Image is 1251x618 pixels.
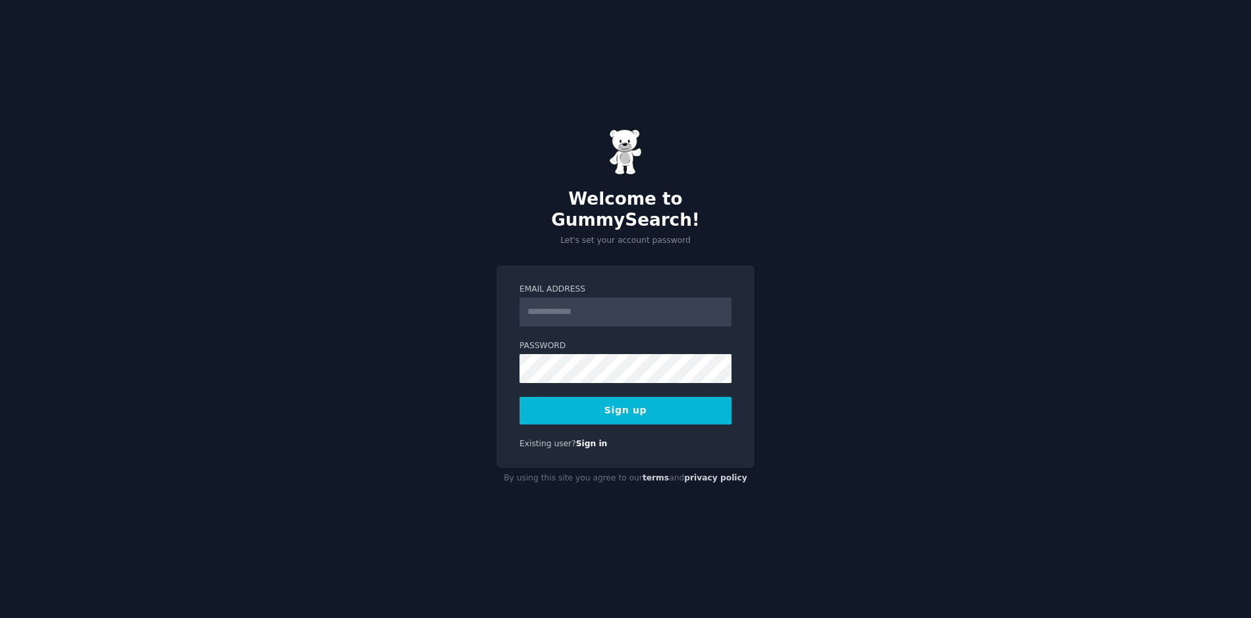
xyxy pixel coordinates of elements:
p: Let's set your account password [496,235,755,247]
label: Password [519,340,732,352]
a: terms [643,473,669,482]
a: privacy policy [684,473,747,482]
div: By using this site you agree to our and [496,468,755,489]
button: Sign up [519,397,732,425]
span: Existing user? [519,439,576,448]
h2: Welcome to GummySearch! [496,189,755,230]
img: Gummy Bear [609,129,642,175]
label: Email Address [519,284,732,296]
a: Sign in [576,439,608,448]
